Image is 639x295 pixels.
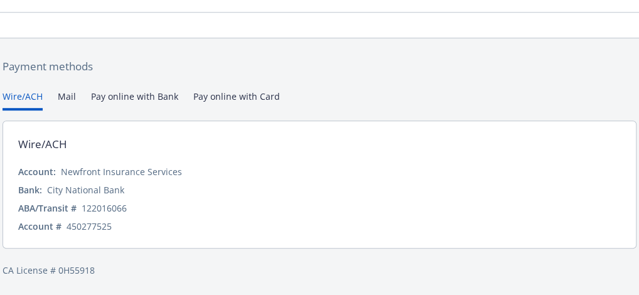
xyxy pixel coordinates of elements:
[3,90,43,110] button: Wire/ACH
[18,201,77,215] div: ABA/Transit #
[193,90,280,110] button: Pay online with Card
[3,58,636,75] div: Payment methods
[18,165,56,178] div: Account:
[3,264,636,277] div: CA License # 0H55918
[61,165,182,178] div: Newfront Insurance Services
[91,90,178,110] button: Pay online with Bank
[18,220,62,233] div: Account #
[18,136,67,153] div: Wire/ACH
[67,220,112,233] div: 450277525
[58,90,76,110] button: Mail
[18,183,42,196] div: Bank:
[82,201,127,215] div: 122016066
[47,183,124,196] div: City National Bank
